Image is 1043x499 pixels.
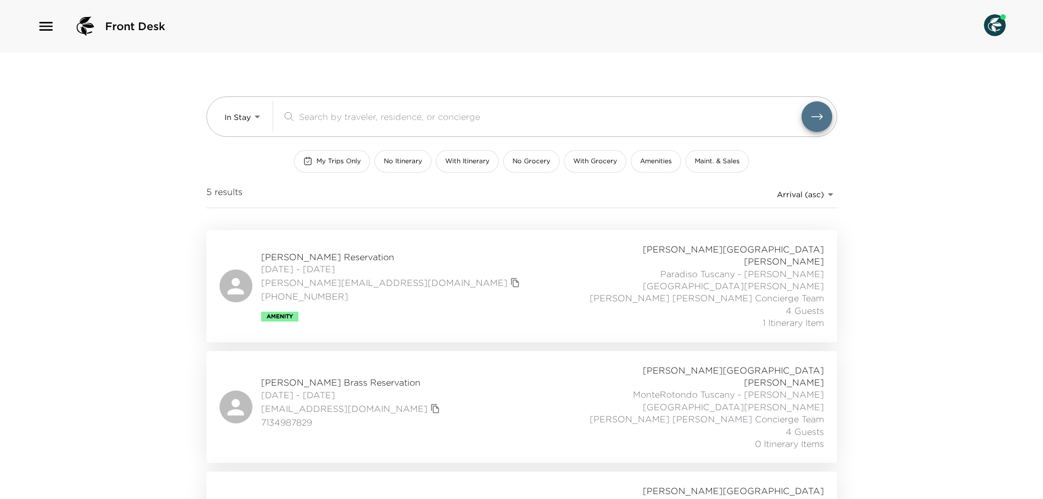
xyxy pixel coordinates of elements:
span: [PERSON_NAME] Reservation [261,251,523,263]
a: [EMAIL_ADDRESS][DOMAIN_NAME] [261,403,428,415]
span: 7134987829 [261,416,443,428]
span: My Trips Only [316,157,361,166]
span: No Itinerary [384,157,422,166]
span: [DATE] - [DATE] [261,263,523,275]
span: 4 Guests [786,305,824,317]
button: copy primary member email [508,275,523,290]
span: No Grocery [512,157,550,166]
span: [DATE] - [DATE] [261,389,443,401]
button: Maint. & Sales [685,150,749,173]
span: MonteRotondo Tuscany - [PERSON_NAME][GEOGRAPHIC_DATA][PERSON_NAME] [582,388,824,413]
span: Paradiso Tuscany - [PERSON_NAME][GEOGRAPHIC_DATA][PERSON_NAME] [582,268,824,292]
span: 4 Guests [786,426,824,438]
a: [PERSON_NAME][EMAIL_ADDRESS][DOMAIN_NAME] [261,277,508,289]
img: User [984,14,1006,36]
button: copy primary member email [428,401,443,416]
span: [PERSON_NAME][GEOGRAPHIC_DATA][PERSON_NAME] [582,364,824,389]
a: [PERSON_NAME] Brass Reservation[DATE] - [DATE][EMAIL_ADDRESS][DOMAIN_NAME]copy primary member ema... [206,351,837,463]
a: [PERSON_NAME] Reservation[DATE] - [DATE][PERSON_NAME][EMAIL_ADDRESS][DOMAIN_NAME]copy primary mem... [206,230,837,342]
span: [PHONE_NUMBER] [261,290,523,302]
span: Amenity [267,313,293,320]
span: [PERSON_NAME] [PERSON_NAME] Concierge Team [590,413,824,425]
button: My Trips Only [294,150,370,173]
span: With Itinerary [445,157,489,166]
button: No Itinerary [374,150,431,173]
span: Amenities [640,157,672,166]
span: In Stay [224,112,251,122]
button: Amenities [631,150,681,173]
input: Search by traveler, residence, or concierge [299,110,802,123]
span: Maint. & Sales [695,157,740,166]
span: Arrival (asc) [777,190,824,199]
button: No Grocery [503,150,560,173]
span: 0 Itinerary Items [755,438,824,450]
span: 1 Itinerary Item [763,317,824,329]
span: [PERSON_NAME] [PERSON_NAME] Concierge Team [590,292,824,304]
span: [PERSON_NAME] Brass Reservation [261,376,443,388]
button: With Grocery [564,150,626,173]
button: With Itinerary [436,150,499,173]
span: Front Desk [105,19,165,34]
img: logo [72,13,99,39]
span: With Grocery [573,157,617,166]
span: 5 results [206,186,243,203]
span: [PERSON_NAME][GEOGRAPHIC_DATA][PERSON_NAME] [582,243,824,268]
